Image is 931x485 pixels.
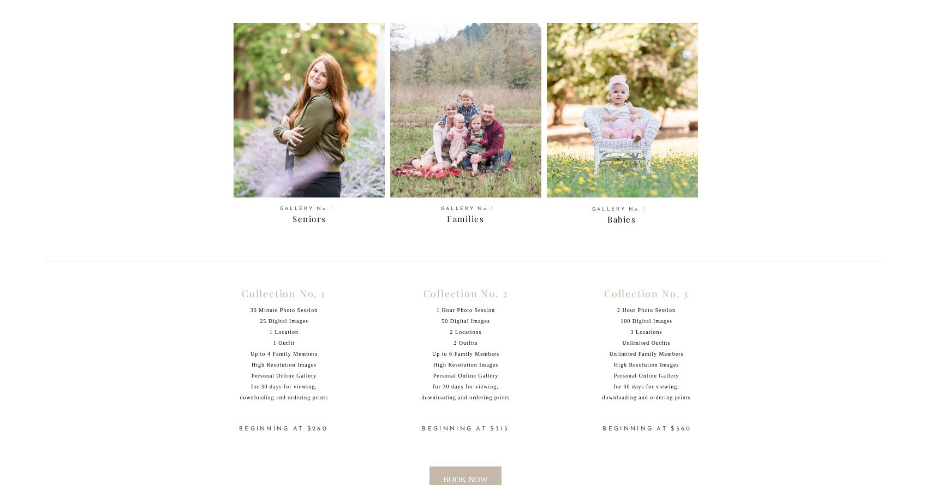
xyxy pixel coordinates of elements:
[404,305,527,420] p: 1 Hour Photo Session 50 Digital Images 2 Locations 2 Outfits Up to 6 Family Members High Resoluti...
[595,305,698,414] p: 2 Hour Photo Session 100 Digital Images 3 Locations Unlimited Outfits Unlimited Family Members Hi...
[326,203,339,214] a: 1
[234,288,333,310] h2: Collection No. 1
[554,211,689,231] a: Babies
[440,471,491,481] a: BOOK NOW
[234,426,333,436] h3: BEGINNING AT $260
[235,305,333,415] p: 30 Minute Photo Session 25 Digital Images 1 Location 1 Outfit Up to 4 Family Members High Resolut...
[398,211,533,230] a: Families
[404,426,527,436] h3: BEGINNING AT $315
[595,426,699,436] h3: BEGINNING AT $560
[404,288,527,310] h2: Collection No. 2
[485,203,499,214] a: 2
[637,203,651,214] a: 3
[265,206,344,215] a: GALLERY No.
[242,211,377,230] a: Seniors
[426,206,505,215] a: GALLERY No.
[577,207,656,215] a: GALLERY No.
[595,288,698,310] h2: Collection No. 3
